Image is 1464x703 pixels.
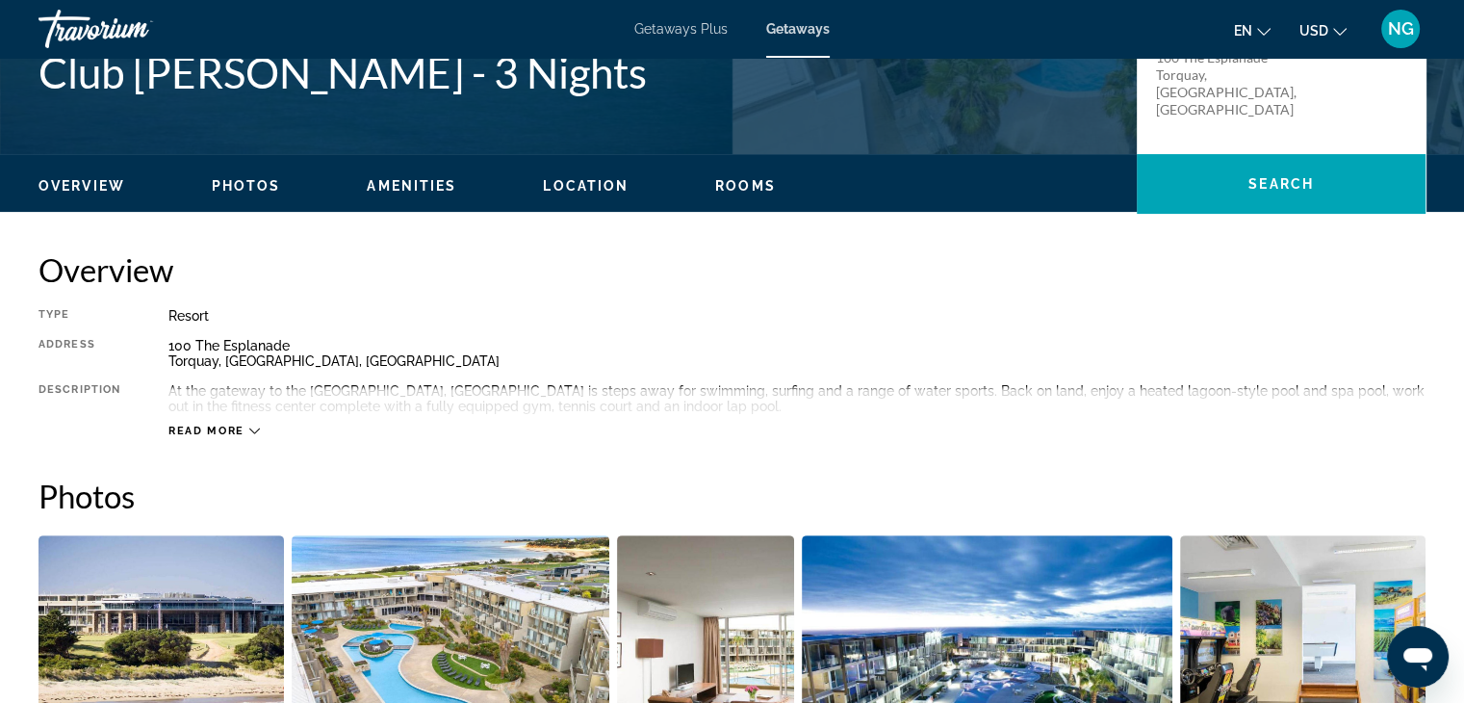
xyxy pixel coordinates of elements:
button: Read more [168,424,260,438]
span: Photos [212,178,281,194]
h2: Overview [39,250,1425,289]
span: Amenities [367,178,456,194]
button: Change language [1234,16,1271,44]
div: 100 The Esplanade Torquay, [GEOGRAPHIC_DATA], [GEOGRAPHIC_DATA] [168,338,1425,369]
span: NG [1388,19,1414,39]
div: Description [39,383,120,414]
div: Type [39,308,120,324]
button: Location [543,177,629,195]
button: Photos [212,177,281,195]
span: Search [1248,176,1314,192]
span: Overview [39,178,125,194]
button: Amenities [367,177,456,195]
a: Getaways Plus [634,21,728,37]
button: Search [1137,154,1425,214]
span: Location [543,178,629,194]
div: At the gateway to the [GEOGRAPHIC_DATA], [GEOGRAPHIC_DATA] is steps away for swimming, surfing an... [168,383,1425,414]
p: 100 The Esplanade Torquay, [GEOGRAPHIC_DATA], [GEOGRAPHIC_DATA] [1156,49,1310,118]
a: Getaways [766,21,830,37]
h2: Photos [39,477,1425,515]
span: Rooms [715,178,776,194]
div: Address [39,338,120,369]
iframe: Кнопка запуска окна обмена сообщениями [1387,626,1449,688]
button: Rooms [715,177,776,195]
a: Travorium [39,4,231,54]
span: en [1234,23,1252,39]
button: Overview [39,177,125,195]
button: Change currency [1299,16,1347,44]
button: User Menu [1375,9,1425,49]
h1: Club [PERSON_NAME] - 3 Nights [39,47,1117,97]
div: Resort [168,308,1425,324]
span: Read more [168,425,244,437]
span: USD [1299,23,1328,39]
